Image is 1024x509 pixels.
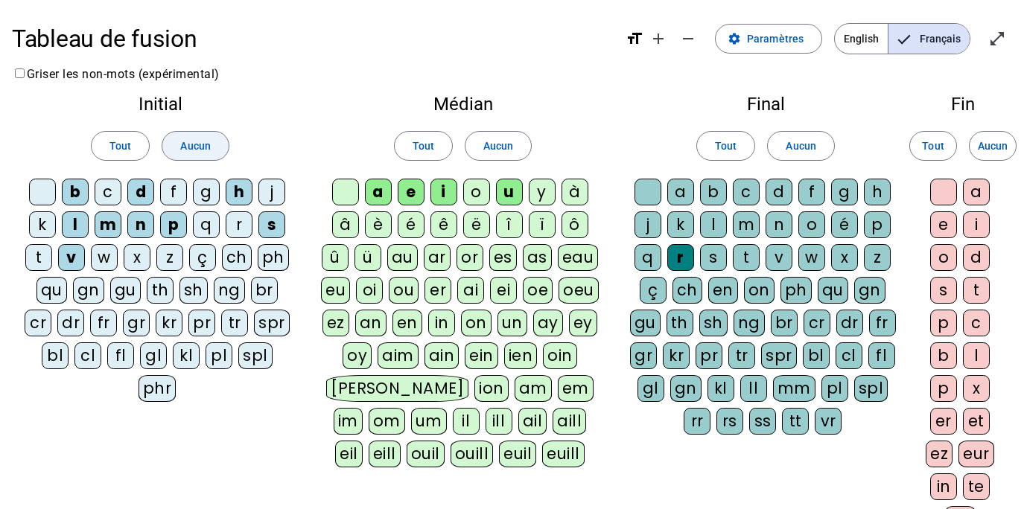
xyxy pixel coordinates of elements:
[407,441,445,467] div: ouil
[643,24,673,54] button: Augmenter la taille de la police
[836,342,862,369] div: cl
[25,244,52,271] div: t
[733,179,760,205] div: c
[12,15,614,63] h1: Tableau de fusion
[533,310,563,336] div: ay
[461,310,492,336] div: on
[558,244,599,271] div: eau
[430,179,457,205] div: i
[504,342,538,369] div: ien
[251,277,278,304] div: br
[930,375,957,402] div: p
[700,179,727,205] div: b
[12,67,220,81] label: Griser les non-mots (expérimental)
[963,179,990,205] div: a
[107,342,134,369] div: fl
[226,179,252,205] div: h
[332,211,359,238] div: â
[821,375,848,402] div: pl
[663,342,690,369] div: kr
[326,375,468,402] div: [PERSON_NAME]
[798,244,825,271] div: w
[387,244,418,271] div: au
[127,211,154,238] div: n
[930,310,957,336] div: p
[553,408,586,435] div: aill
[667,211,694,238] div: k
[465,131,532,161] button: Aucun
[786,137,815,155] span: Aucun
[206,342,232,369] div: pl
[523,277,553,304] div: oe
[963,211,990,238] div: i
[926,95,1000,113] h2: Fin
[124,244,150,271] div: x
[42,342,69,369] div: bl
[24,95,296,113] h2: Initial
[221,310,248,336] div: tr
[930,277,957,304] div: s
[626,30,643,48] mat-icon: format_size
[463,179,490,205] div: o
[515,375,552,402] div: am
[699,310,728,336] div: sh
[465,342,498,369] div: ein
[963,244,990,271] div: d
[413,137,434,155] span: Tout
[926,441,953,467] div: ez
[640,277,667,304] div: ç
[630,342,657,369] div: gr
[733,211,760,238] div: m
[91,131,150,161] button: Tout
[343,342,372,369] div: oy
[963,277,990,304] div: t
[679,30,697,48] mat-icon: remove
[831,179,858,205] div: g
[127,179,154,205] div: d
[95,179,121,205] div: c
[486,408,512,435] div: ill
[529,211,556,238] div: ï
[222,244,252,271] div: ch
[766,244,792,271] div: v
[58,244,85,271] div: v
[394,131,453,161] button: Tout
[424,277,451,304] div: er
[95,211,121,238] div: m
[637,375,664,402] div: gl
[715,137,737,155] span: Tout
[673,24,703,54] button: Diminuer la taille de la police
[29,211,56,238] div: k
[831,211,858,238] div: é
[258,179,285,205] div: j
[771,310,798,336] div: br
[747,30,804,48] span: Paramètres
[74,342,101,369] div: cl
[389,277,419,304] div: ou
[496,211,523,238] div: î
[854,277,885,304] div: gn
[451,441,493,467] div: ouill
[734,310,765,336] div: ng
[958,441,994,467] div: eur
[930,342,957,369] div: b
[888,24,970,54] span: Français
[740,375,767,402] div: ll
[365,211,392,238] div: è
[529,179,556,205] div: y
[868,342,895,369] div: fl
[635,211,661,238] div: j
[766,211,792,238] div: n
[334,408,363,435] div: im
[761,342,797,369] div: spr
[834,23,970,54] mat-button-toggle-group: Language selection
[804,310,830,336] div: cr
[630,310,661,336] div: gu
[982,24,1012,54] button: Entrer en plein écran
[649,30,667,48] mat-icon: add
[963,375,990,402] div: x
[179,277,208,304] div: sh
[930,408,957,435] div: er
[773,375,815,402] div: mm
[963,342,990,369] div: l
